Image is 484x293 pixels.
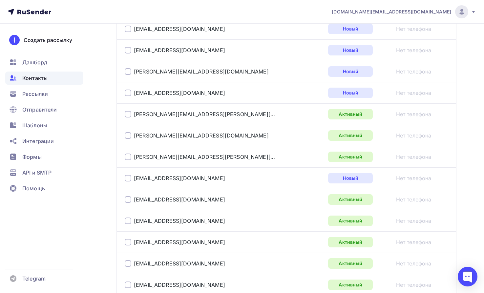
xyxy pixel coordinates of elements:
a: [PERSON_NAME][EMAIL_ADDRESS][DOMAIN_NAME] [134,68,269,75]
a: Нет телефона [396,153,431,161]
a: Отправители [5,103,83,116]
a: Нет телефона [396,110,431,118]
div: Активный [328,216,373,226]
a: [EMAIL_ADDRESS][DOMAIN_NAME] [134,239,225,245]
a: Нет телефона [396,46,431,54]
span: Формы [22,153,42,161]
span: Дашборд [22,58,47,66]
span: API и SMTP [22,169,52,177]
a: [EMAIL_ADDRESS][DOMAIN_NAME] [134,47,225,53]
div: Активный [328,194,373,205]
div: Активный [328,280,373,290]
div: Активный [328,130,373,141]
div: Новый [328,66,373,77]
a: [PERSON_NAME][EMAIL_ADDRESS][PERSON_NAME][DOMAIN_NAME] [134,111,275,117]
a: Нет телефона [396,260,431,267]
span: Рассылки [22,90,48,98]
div: Активный [328,237,373,247]
div: Новый [328,173,373,183]
a: Шаблоны [5,119,83,132]
div: Новый [328,45,373,55]
a: Нет телефона [396,89,431,97]
div: Новый [328,24,373,34]
a: [EMAIL_ADDRESS][DOMAIN_NAME] [134,218,225,224]
a: Нет телефона [396,174,431,182]
a: Нет телефона [396,281,431,289]
a: [EMAIL_ADDRESS][DOMAIN_NAME] [134,90,225,96]
a: [EMAIL_ADDRESS][DOMAIN_NAME] [134,282,225,288]
span: Telegram [22,275,46,283]
span: Помощь [22,184,45,192]
a: [EMAIL_ADDRESS][DOMAIN_NAME] [134,26,225,32]
span: Шаблоны [22,121,47,129]
span: Отправители [22,106,57,114]
a: Рассылки [5,87,83,100]
a: [DOMAIN_NAME][EMAIL_ADDRESS][DOMAIN_NAME] [332,5,476,18]
div: Активный [328,152,373,162]
a: Формы [5,150,83,163]
div: Активный [328,109,373,119]
a: [EMAIL_ADDRESS][DOMAIN_NAME] [134,260,225,267]
a: [PERSON_NAME][EMAIL_ADDRESS][PERSON_NAME][DOMAIN_NAME] [134,154,275,160]
a: Нет телефона [396,25,431,33]
span: Контакты [22,74,48,82]
a: Контакты [5,72,83,85]
a: Дашборд [5,56,83,69]
a: [EMAIL_ADDRESS][DOMAIN_NAME] [134,196,225,203]
a: Нет телефона [396,196,431,203]
div: Активный [328,258,373,269]
a: [EMAIL_ADDRESS][DOMAIN_NAME] [134,175,225,181]
a: Нет телефона [396,217,431,225]
span: Интеграции [22,137,54,145]
div: Создать рассылку [24,36,72,44]
a: Нет телефона [396,68,431,75]
a: Нет телефона [396,132,431,139]
a: [PERSON_NAME][EMAIL_ADDRESS][DOMAIN_NAME] [134,132,269,139]
span: [DOMAIN_NAME][EMAIL_ADDRESS][DOMAIN_NAME] [332,9,451,15]
a: Нет телефона [396,238,431,246]
div: Новый [328,88,373,98]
